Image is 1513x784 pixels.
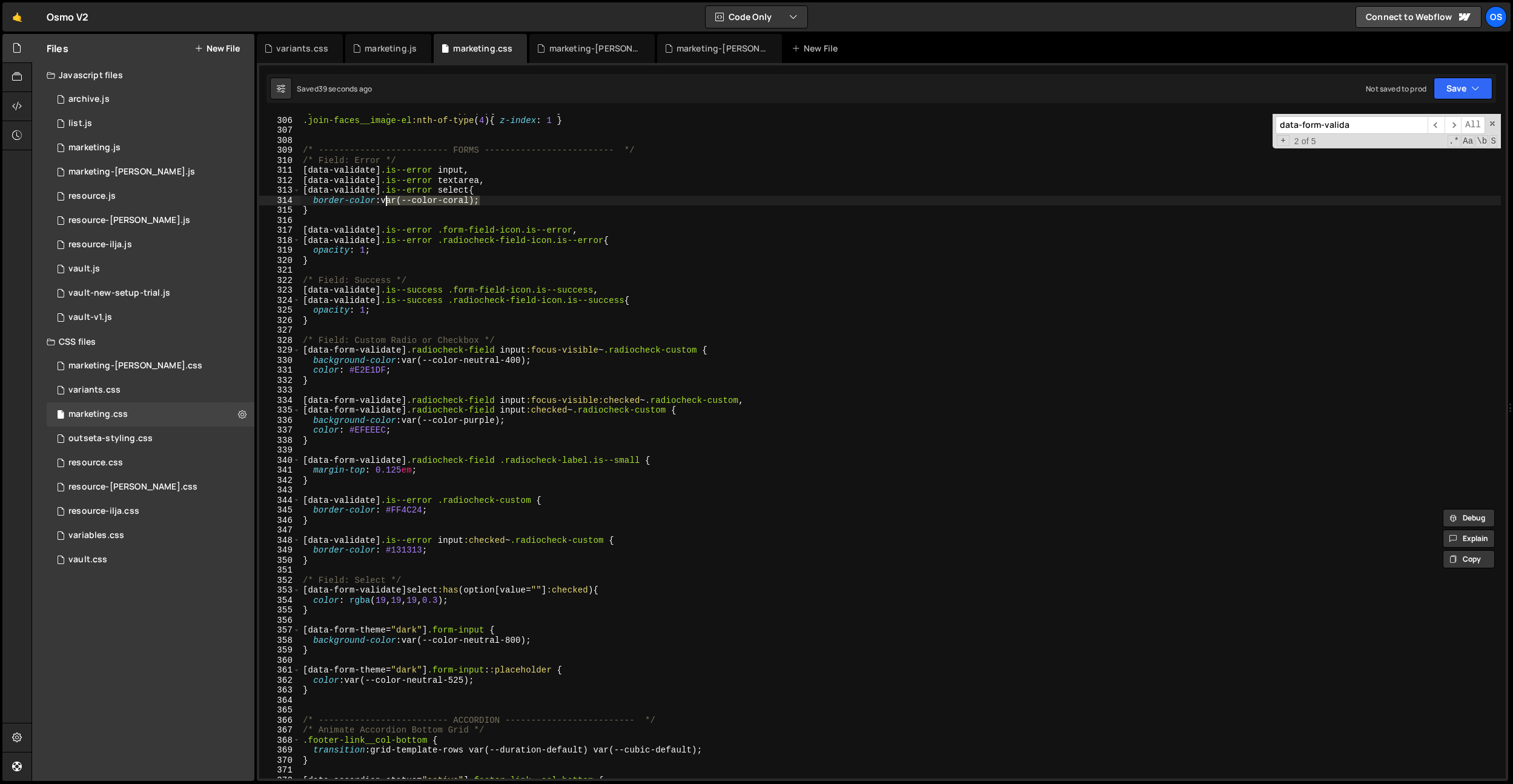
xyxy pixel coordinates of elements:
[47,523,254,548] div: 16596/45154.css
[1443,550,1495,568] button: Copy
[68,215,190,226] div: resource-[PERSON_NAME].js
[259,765,300,776] div: 371
[2,2,32,32] a: 🤙
[47,354,254,378] div: 16596/46284.css
[259,156,300,166] div: 310
[68,264,100,274] div: vault.js
[259,656,300,666] div: 360
[259,616,300,626] div: 356
[47,499,254,523] div: 16596/46198.css
[259,476,300,486] div: 342
[47,160,254,184] div: 16596/45424.js
[259,465,300,476] div: 341
[259,245,300,256] div: 319
[68,457,123,468] div: resource.css
[47,10,88,24] div: Osmo V2
[68,167,195,178] div: marketing-[PERSON_NAME].js
[1462,135,1474,147] span: CaseSensitive Search
[259,516,300,526] div: 346
[32,63,254,87] div: Javascript files
[259,405,300,416] div: 335
[259,436,300,446] div: 338
[276,42,328,55] div: variants.css
[259,556,300,566] div: 350
[259,125,300,136] div: 307
[259,356,300,366] div: 330
[259,256,300,266] div: 320
[259,216,300,226] div: 316
[259,165,300,176] div: 311
[259,716,300,726] div: 366
[47,87,254,111] div: 16596/46210.js
[259,276,300,286] div: 322
[68,312,112,323] div: vault-v1.js
[47,136,254,160] div: 16596/45422.js
[549,42,640,55] div: marketing-[PERSON_NAME].css
[259,456,300,466] div: 340
[47,378,254,402] div: 16596/45511.css
[1290,136,1321,147] span: 2 of 5
[47,427,254,451] div: 16596/45156.css
[259,525,300,536] div: 347
[453,42,512,55] div: marketing.css
[259,545,300,556] div: 349
[47,257,254,281] div: 16596/45133.js
[259,725,300,736] div: 367
[259,185,300,196] div: 313
[47,402,254,427] div: 16596/45446.css
[259,676,300,686] div: 362
[259,205,300,216] div: 315
[1434,78,1492,99] button: Save
[259,345,300,356] div: 329
[1443,509,1495,527] button: Debug
[259,705,300,716] div: 365
[259,396,300,406] div: 334
[68,94,110,105] div: archive.js
[1443,530,1495,548] button: Explain
[68,506,139,517] div: resource-ilja.css
[47,111,254,136] div: 16596/45151.js
[259,236,300,246] div: 318
[47,475,254,499] div: 16596/46196.css
[68,530,124,541] div: variables.css
[1277,135,1290,147] span: Toggle Replace mode
[259,316,300,326] div: 326
[1445,116,1462,134] span: ​
[259,225,300,236] div: 317
[68,482,197,493] div: resource-[PERSON_NAME].css
[47,548,254,572] div: 16596/45153.css
[259,445,300,456] div: 339
[259,636,300,646] div: 358
[1461,116,1485,134] span: Alt-Enter
[792,42,843,55] div: New File
[68,360,202,371] div: marketing-[PERSON_NAME].css
[47,42,68,55] h2: Files
[297,84,372,94] div: Saved
[259,305,300,316] div: 325
[68,554,107,565] div: vault.css
[1276,116,1428,134] input: Search for
[1428,116,1445,134] span: ​
[47,208,254,233] div: 16596/46194.js
[259,145,300,156] div: 309
[259,296,300,306] div: 324
[1448,135,1460,147] span: RegExp Search
[259,425,300,436] div: 337
[259,365,300,376] div: 331
[259,565,300,576] div: 351
[68,142,121,153] div: marketing.js
[47,281,254,305] div: 16596/45152.js
[259,625,300,636] div: 357
[259,385,300,396] div: 333
[259,336,300,346] div: 328
[365,42,417,55] div: marketing.js
[68,239,132,250] div: resource-ilja.js
[259,745,300,756] div: 369
[259,285,300,296] div: 323
[47,305,254,330] div: 16596/45132.js
[1489,135,1497,147] span: Search In Selection
[259,685,300,696] div: 363
[259,196,300,206] div: 314
[1485,6,1507,28] a: Os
